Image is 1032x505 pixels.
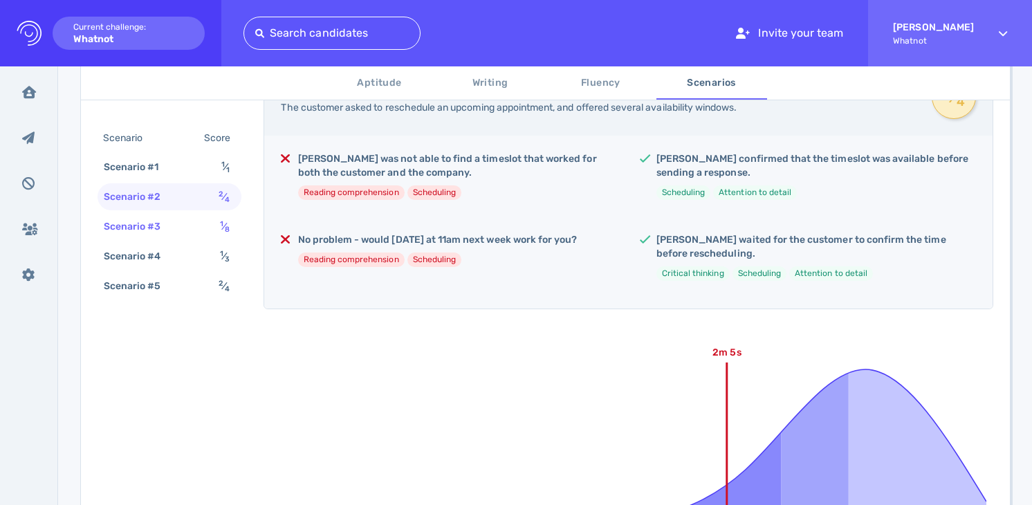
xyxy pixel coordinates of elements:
[220,221,230,232] span: ⁄
[656,233,976,261] h5: [PERSON_NAME] waited for the customer to confirm the time before rescheduling.
[221,161,230,173] span: ⁄
[298,185,405,200] li: Reading comprehension
[225,225,230,234] sub: 8
[789,266,873,281] li: Attention to detail
[656,185,711,200] li: Scheduling
[955,100,966,103] sub: 4
[101,217,178,237] div: Scenario #3
[100,128,159,148] div: Scenario
[221,160,225,169] sup: 1
[225,284,230,293] sub: 4
[443,75,537,92] span: Writing
[220,219,223,228] sup: 1
[219,279,223,288] sup: 2
[101,187,178,207] div: Scenario #2
[554,75,648,92] span: Fluency
[220,249,223,258] sup: 1
[656,152,976,180] h5: [PERSON_NAME] confirmed that the timeslot was available before sending a response.
[732,266,787,281] li: Scheduling
[665,75,759,92] span: Scenarios
[407,185,462,200] li: Scheduling
[226,165,230,174] sub: 1
[298,233,578,247] h5: No problem - would [DATE] at 11am next week work for you?
[220,250,230,262] span: ⁄
[298,152,618,180] h5: [PERSON_NAME] was not able to find a timeslot that worked for both the customer and the company.
[219,280,230,292] span: ⁄
[219,191,230,203] span: ⁄
[656,266,730,281] li: Critical thinking
[225,195,230,204] sub: 4
[893,36,974,46] span: Whatnot
[225,255,230,264] sub: 3
[713,347,741,358] text: 2m 5s
[219,190,223,199] sup: 2
[101,276,178,296] div: Scenario #5
[281,102,737,113] span: The customer asked to reschedule an upcoming appointment, and offered several availability windows.
[893,21,974,33] strong: [PERSON_NAME]
[101,157,176,177] div: Scenario #1
[333,75,427,92] span: Aptitude
[201,128,239,148] div: Score
[298,252,405,267] li: Reading comprehension
[407,252,462,267] li: Scheduling
[713,185,797,200] li: Attention to detail
[101,246,178,266] div: Scenario #4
